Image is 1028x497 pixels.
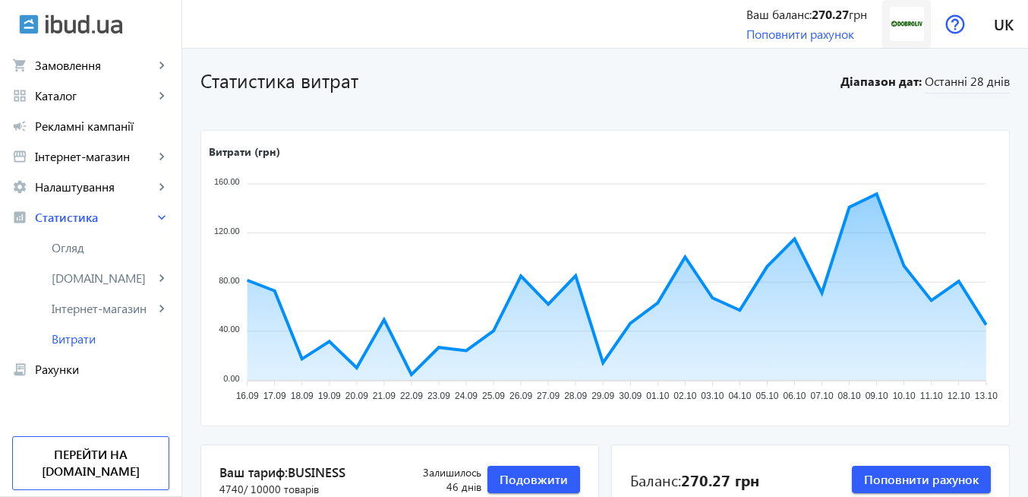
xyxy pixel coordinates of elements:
[154,301,169,316] mat-icon: keyboard_arrow_right
[19,14,39,34] img: ibud.svg
[975,391,998,402] tspan: 13.10
[223,374,239,383] tspan: 0.00
[12,436,169,490] a: Перейти на [DOMAIN_NAME]
[219,482,319,497] span: 4740
[345,391,368,402] tspan: 20.09
[12,179,27,195] mat-icon: settings
[838,73,922,90] b: Діапазон дат:
[400,391,423,402] tspan: 22.09
[12,58,27,73] mat-icon: shopping_cart
[200,67,832,93] h1: Статистика витрат
[866,391,888,402] tspan: 09.10
[630,469,759,490] div: Баланс:
[994,14,1014,33] span: uk
[920,391,943,402] tspan: 11.10
[318,391,341,402] tspan: 19.09
[893,391,916,402] tspan: 10.10
[755,391,778,402] tspan: 05.10
[373,391,396,402] tspan: 21.09
[591,391,614,402] tspan: 29.09
[811,391,834,402] tspan: 07.10
[392,465,481,495] div: 46 днів
[52,240,169,255] span: Огляд
[288,464,345,480] span: Business
[209,144,280,159] text: Витрати (грн)
[154,58,169,73] mat-icon: keyboard_arrow_right
[35,149,154,164] span: Інтернет-магазин
[564,391,587,402] tspan: 28.09
[219,464,392,482] span: Ваш тариф:
[154,210,169,225] mat-icon: keyboard_arrow_right
[482,391,505,402] tspan: 25.09
[427,391,450,402] tspan: 23.09
[244,482,319,496] span: / 10000 товарів
[890,7,924,41] img: 59ca3a413b0f53464-15064254079-dobroliv1.png
[746,26,854,42] a: Поповнити рахунок
[681,469,759,490] b: 270.27 грн
[46,14,122,34] img: ibud_text.svg
[214,226,240,236] tspan: 120.00
[812,6,849,22] b: 270.27
[214,178,240,187] tspan: 160.00
[945,14,965,34] img: help.svg
[487,466,580,493] button: Подовжити
[12,149,27,164] mat-icon: storefront
[52,331,169,347] span: Витрати
[35,58,154,73] span: Замовлення
[35,210,154,225] span: Статистика
[784,391,806,402] tspan: 06.10
[219,276,240,285] tspan: 80.00
[154,179,169,195] mat-icon: keyboard_arrow_right
[12,210,27,225] mat-icon: analytics
[392,465,481,480] span: Залишилось
[219,325,240,334] tspan: 40.00
[35,362,169,377] span: Рахунки
[948,391,970,402] tspan: 12.10
[236,391,259,402] tspan: 16.09
[728,391,751,402] tspan: 04.10
[291,391,314,402] tspan: 18.09
[838,391,861,402] tspan: 08.10
[12,119,27,134] mat-icon: campaign
[852,466,991,493] button: Поповнити рахунок
[35,179,154,195] span: Налаштування
[537,391,560,402] tspan: 27.09
[701,391,724,402] tspan: 03.10
[673,391,696,402] tspan: 02.10
[509,391,532,402] tspan: 26.09
[263,391,286,402] tspan: 17.09
[35,119,169,134] span: Рекламні кампанії
[500,471,568,488] span: Подовжити
[864,471,979,488] span: Поповнити рахунок
[12,362,27,377] mat-icon: receipt_long
[154,88,169,103] mat-icon: keyboard_arrow_right
[154,271,169,286] mat-icon: keyboard_arrow_right
[619,391,642,402] tspan: 30.09
[52,271,154,286] span: [DOMAIN_NAME]
[455,391,478,402] tspan: 24.09
[646,391,669,402] tspan: 01.10
[154,149,169,164] mat-icon: keyboard_arrow_right
[925,73,1010,93] span: Останні 28 днів
[52,301,154,316] span: Інтернет-магазин
[35,88,154,103] span: Каталог
[12,88,27,103] mat-icon: grid_view
[746,6,867,23] div: Ваш баланс: грн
